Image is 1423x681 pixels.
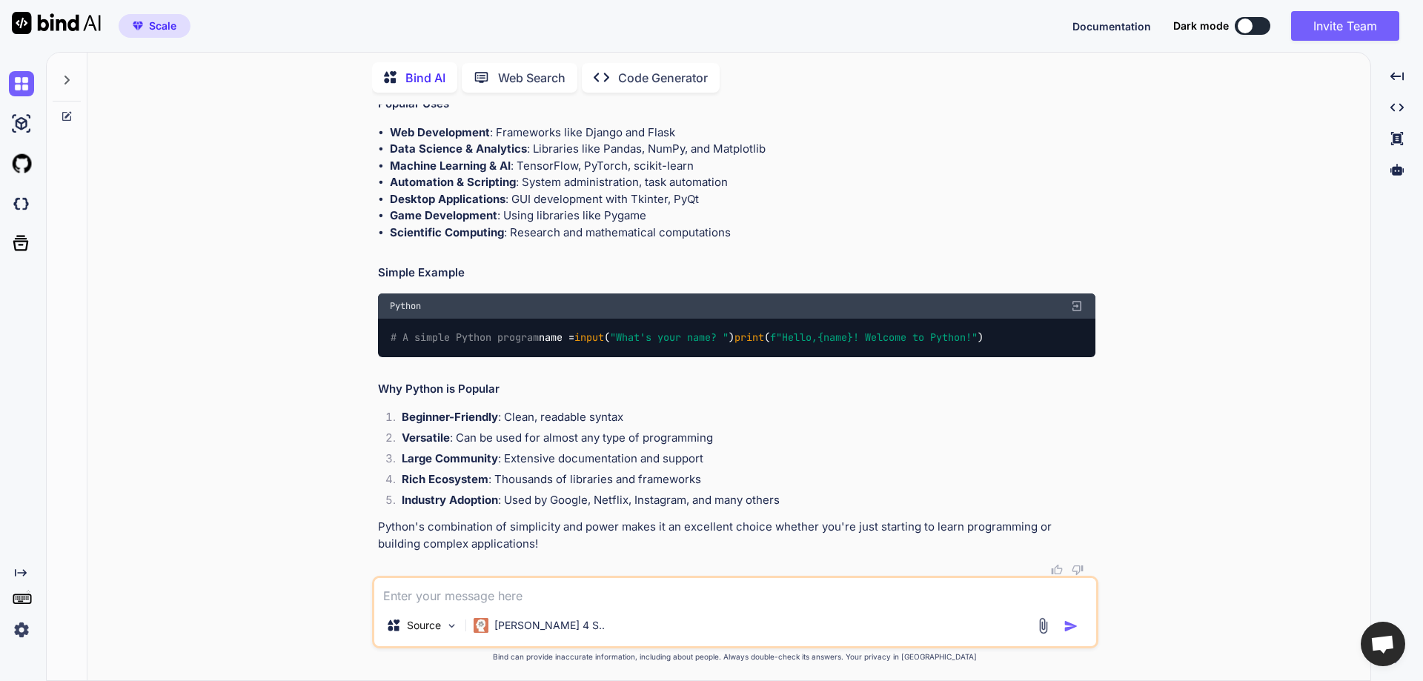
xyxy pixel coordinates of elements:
[9,111,34,136] img: ai-studio
[133,21,143,30] img: premium
[1064,619,1078,634] img: icon
[378,381,1095,398] h2: Why Python is Popular
[378,265,1095,282] h2: Simple Example
[390,125,490,139] strong: Web Development
[1291,11,1399,41] button: Invite Team
[1072,19,1151,34] button: Documentation
[402,493,498,507] strong: Industry Adoption
[1070,299,1084,313] img: Open in Browser
[390,174,1095,191] li: : System administration, task automation
[390,159,511,173] strong: Machine Learning & AI
[402,410,498,424] strong: Beginner-Friendly
[390,225,504,239] strong: Scientific Computing
[9,151,34,176] img: githubLight
[390,158,1095,175] li: : TensorFlow, PyTorch, scikit-learn
[9,191,34,216] img: darkCloudIdeIcon
[494,618,605,633] p: [PERSON_NAME] 4 S..
[119,14,190,38] button: premiumScale
[445,619,458,632] img: Pick Models
[1361,622,1405,666] a: Open chat
[817,331,853,345] span: {name}
[12,12,101,34] img: Bind AI
[390,175,516,189] strong: Automation & Scripting
[405,69,445,87] p: Bind AI
[390,451,1095,471] li: : Extensive documentation and support
[407,618,441,633] p: Source
[498,69,565,87] p: Web Search
[390,124,1095,142] li: : Frameworks like Django and Flask
[390,142,527,156] strong: Data Science & Analytics
[390,492,1095,513] li: : Used by Google, Netflix, Instagram, and many others
[390,409,1095,430] li: : Clean, readable syntax
[402,431,450,445] strong: Versatile
[9,71,34,96] img: chat
[390,191,1095,208] li: : GUI development with Tkinter, PyQt
[390,192,505,206] strong: Desktop Applications
[734,331,764,345] span: print
[402,472,488,486] strong: Rich Ecosystem
[574,331,604,345] span: input
[390,300,421,312] span: Python
[390,141,1095,158] li: : Libraries like Pandas, NumPy, and Matplotlib
[1051,564,1063,576] img: like
[1030,564,1042,576] img: copy
[9,617,34,642] img: settings
[390,225,1095,242] li: : Research and mathematical computations
[1173,19,1229,33] span: Dark mode
[770,331,978,345] span: f"Hello, ! Welcome to Python!"
[618,69,708,87] p: Code Generator
[390,430,1095,451] li: : Can be used for almost any type of programming
[372,651,1098,662] p: Bind can provide inaccurate information, including about people. Always double-check its answers....
[1052,300,1064,312] img: copy
[390,208,497,222] strong: Game Development
[149,19,176,33] span: Scale
[1072,20,1151,33] span: Documentation
[610,331,729,345] span: "What's your name? "
[1035,617,1052,634] img: attachment
[474,618,488,633] img: Claude 4 Sonnet
[1072,564,1084,576] img: dislike
[402,451,498,465] strong: Large Community
[391,331,539,345] span: # A simple Python program
[390,471,1095,492] li: : Thousands of libraries and frameworks
[378,96,1095,113] h2: Popular Uses
[390,207,1095,225] li: : Using libraries like Pygame
[390,330,985,345] code: name = ( ) ( )
[378,519,1095,552] p: Python's combination of simplicity and power makes it an excellent choice whether you're just sta...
